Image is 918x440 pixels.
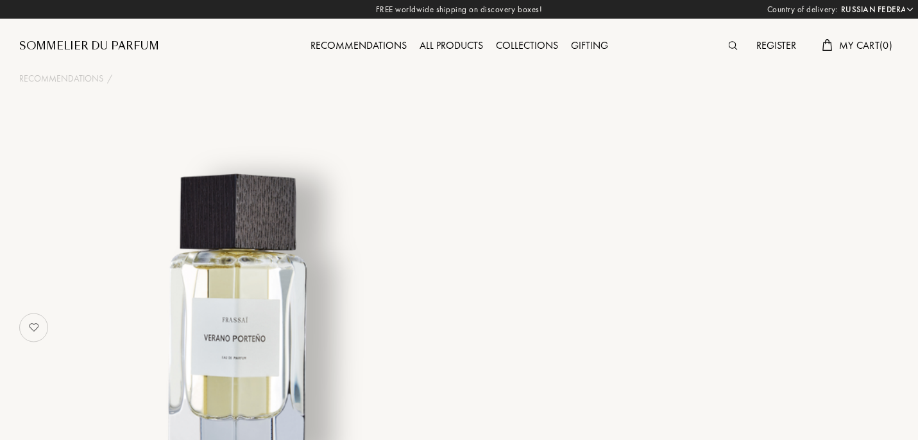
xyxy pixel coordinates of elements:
div: Collections [489,38,565,55]
div: Gifting [565,38,615,55]
a: Gifting [565,39,615,52]
div: All products [413,38,489,55]
a: Recommendations [304,39,413,52]
a: Sommelier du Parfum [19,39,159,54]
span: My Cart ( 0 ) [839,39,892,52]
a: Register [750,39,803,52]
span: Country of delivery: [767,3,838,16]
div: Register [750,38,803,55]
img: search_icn.svg [728,41,737,50]
img: no_like_p.png [21,315,47,340]
div: / [107,72,112,85]
img: cart.svg [822,39,832,51]
a: Recommendations [19,72,103,85]
a: All products [413,39,489,52]
div: Recommendations [304,38,413,55]
a: Collections [489,39,565,52]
